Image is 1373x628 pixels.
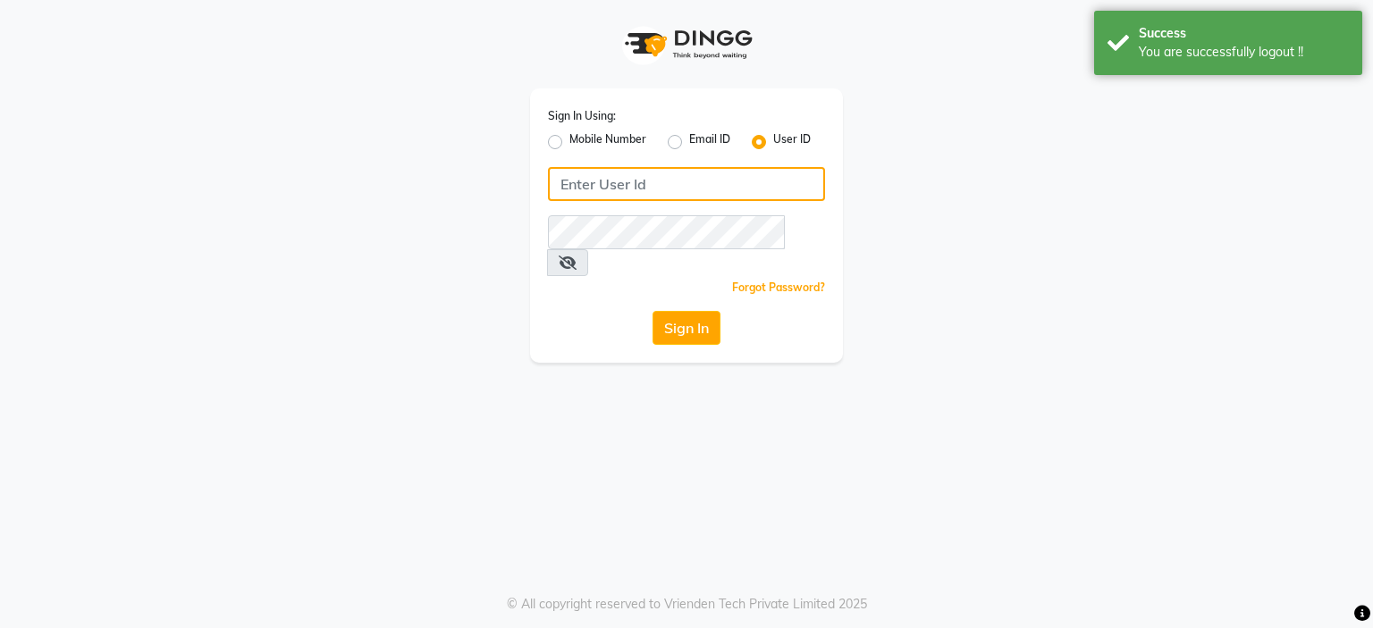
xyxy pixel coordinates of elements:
[689,131,730,153] label: Email ID
[732,281,825,294] a: Forgot Password?
[548,108,616,124] label: Sign In Using:
[615,18,758,71] img: logo1.svg
[773,131,811,153] label: User ID
[1139,43,1349,62] div: You are successfully logout !!
[548,167,825,201] input: Username
[653,311,720,345] button: Sign In
[569,131,646,153] label: Mobile Number
[548,215,785,249] input: Username
[1139,24,1349,43] div: Success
